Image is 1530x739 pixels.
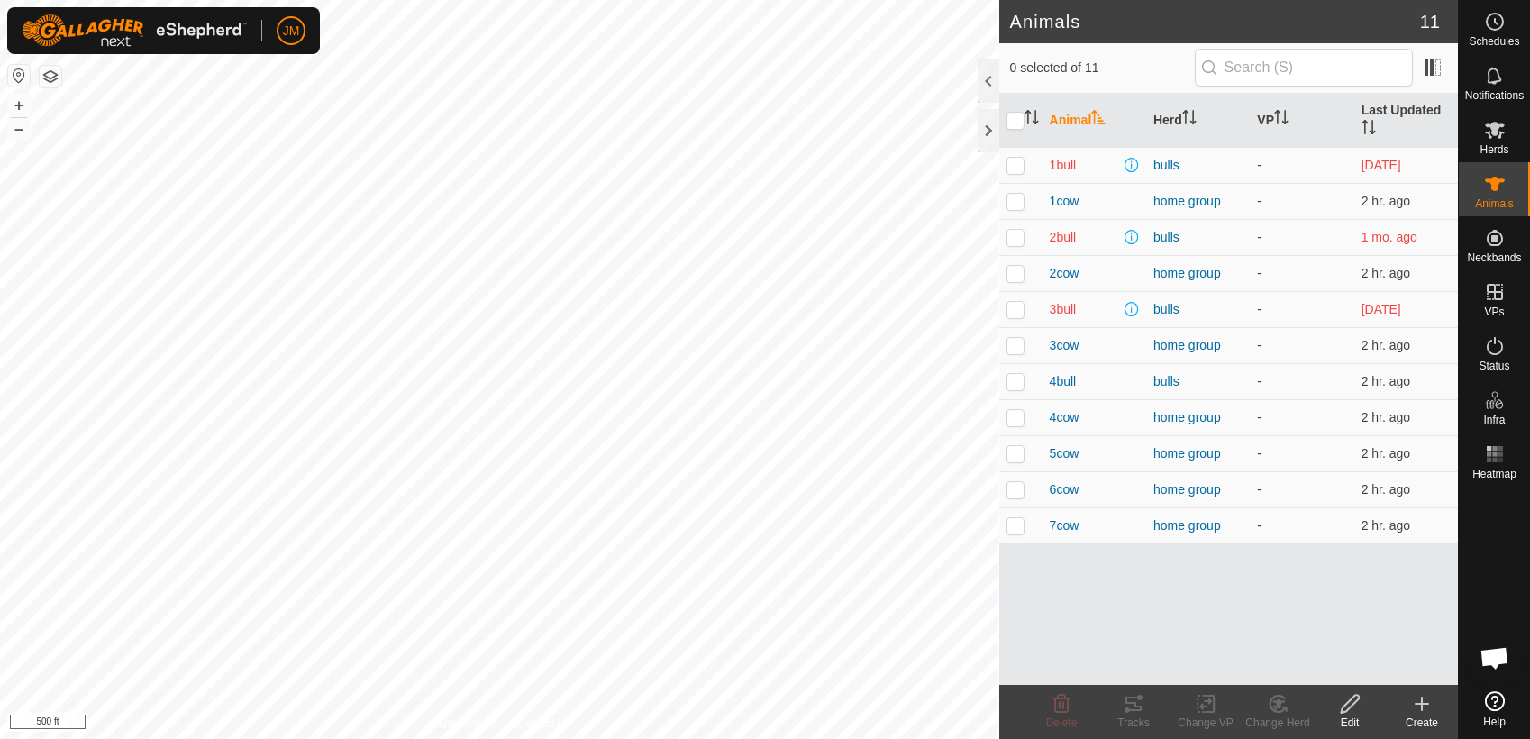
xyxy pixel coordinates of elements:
span: Neckbands [1467,252,1521,263]
span: 4bull [1050,372,1077,391]
span: Aug 27, 2025, 10:05 PM [1362,302,1401,316]
th: VP [1250,94,1353,148]
app-display-virtual-paddock-transition: - [1257,518,1261,533]
span: 2bull [1050,228,1077,247]
div: Create [1386,715,1458,731]
app-display-virtual-paddock-transition: - [1257,338,1261,352]
app-display-virtual-paddock-transition: - [1257,230,1261,244]
input: Search (S) [1195,49,1413,87]
span: Sep 24, 2025, 4:35 PM [1362,410,1411,424]
a: Help [1459,684,1530,734]
app-display-virtual-paddock-transition: - [1257,482,1261,497]
span: Aug 15, 2025, 2:34 PM [1362,230,1417,244]
p-sorticon: Activate to sort [1091,113,1106,127]
app-display-virtual-paddock-transition: - [1257,374,1261,388]
div: Edit [1314,715,1386,731]
span: Sep 24, 2025, 4:35 PM [1362,446,1411,461]
p-sorticon: Activate to sort [1182,113,1197,127]
div: bulls [1153,156,1243,175]
app-display-virtual-paddock-transition: - [1257,302,1261,316]
span: Sep 24, 2025, 4:35 PM [1362,266,1411,280]
span: Delete [1046,716,1078,729]
div: home group [1153,336,1243,355]
span: Sep 24, 2025, 4:35 PM [1362,338,1411,352]
span: Sep 24, 2025, 4:35 PM [1362,194,1411,208]
span: 1cow [1050,192,1079,211]
div: Open chat [1468,631,1522,685]
span: Animals [1475,198,1514,209]
p-sorticon: Activate to sort [1362,123,1376,137]
span: 2cow [1050,264,1079,283]
app-display-virtual-paddock-transition: - [1257,194,1261,208]
div: bulls [1153,228,1243,247]
div: home group [1153,444,1243,463]
span: JM [283,22,300,41]
span: 1bull [1050,156,1077,175]
span: Heatmap [1472,469,1516,479]
app-display-virtual-paddock-transition: - [1257,158,1261,172]
p-sorticon: Activate to sort [1274,113,1289,127]
span: Status [1479,360,1509,371]
span: Sep 24, 2025, 4:35 PM [1362,374,1411,388]
app-display-virtual-paddock-transition: - [1257,410,1261,424]
a: Contact Us [517,716,570,732]
div: home group [1153,408,1243,427]
span: 3bull [1050,300,1077,319]
span: Sep 24, 2025, 4:35 PM [1362,518,1411,533]
span: 3cow [1050,336,1079,355]
button: Map Layers [40,66,61,87]
div: home group [1153,264,1243,283]
span: Sep 24, 2025, 4:35 PM [1362,482,1411,497]
span: Herds [1480,144,1508,155]
h2: Animals [1010,11,1420,32]
th: Herd [1146,94,1250,148]
div: Tracks [1097,715,1170,731]
button: – [8,118,30,140]
div: home group [1153,516,1243,535]
span: Sep 1, 2025, 4:04 PM [1362,158,1401,172]
span: 4cow [1050,408,1079,427]
a: Privacy Policy [428,716,496,732]
p-sorticon: Activate to sort [1025,113,1039,127]
span: Help [1483,716,1506,727]
div: Change VP [1170,715,1242,731]
img: Gallagher Logo [22,14,247,47]
div: bulls [1153,372,1243,391]
div: home group [1153,192,1243,211]
span: 6cow [1050,480,1079,499]
span: Notifications [1465,90,1524,101]
span: Infra [1483,415,1505,425]
div: home group [1153,480,1243,499]
span: Schedules [1469,36,1519,47]
app-display-virtual-paddock-transition: - [1257,446,1261,461]
th: Last Updated [1354,94,1458,148]
span: VPs [1484,306,1504,317]
span: 0 selected of 11 [1010,59,1195,78]
span: 7cow [1050,516,1079,535]
span: 11 [1420,8,1440,35]
button: + [8,95,30,116]
button: Reset Map [8,65,30,87]
app-display-virtual-paddock-transition: - [1257,266,1261,280]
div: bulls [1153,300,1243,319]
div: Change Herd [1242,715,1314,731]
th: Animal [1043,94,1146,148]
span: 5cow [1050,444,1079,463]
